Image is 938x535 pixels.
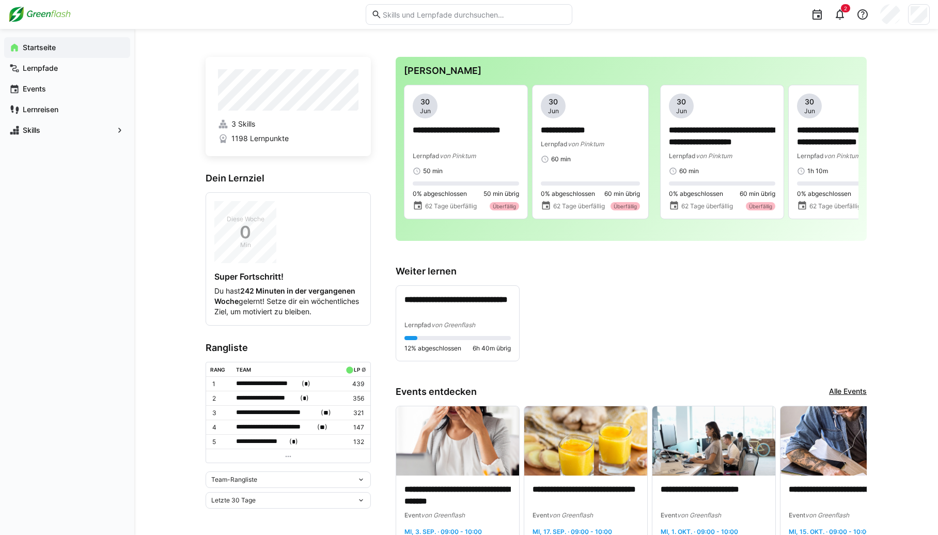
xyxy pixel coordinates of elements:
strong: 242 Minuten in der vergangenen Woche [214,286,355,305]
span: von Greenflash [677,511,721,519]
p: 439 [343,380,364,388]
div: Rang [210,366,225,373]
span: Jun [804,107,815,115]
span: 50 min übrig [483,190,519,198]
span: ( ) [289,436,298,447]
span: Lernpfad [541,140,568,148]
div: LP [354,366,360,373]
span: 62 Tage überfällig [425,202,477,210]
span: 6h 40m übrig [473,344,511,353]
div: Überfällig [490,202,519,210]
p: 3 [212,409,228,417]
span: Event [533,511,549,519]
img: image [396,406,519,476]
span: ( ) [317,422,327,433]
p: 5 [212,438,228,446]
span: 12% abgeschlossen [404,344,461,353]
p: Du hast gelernt! Setze dir ein wöchentliches Ziel, um motiviert zu bleiben. [214,286,362,317]
h3: Events entdecken [396,386,477,398]
span: 62 Tage überfällig [681,202,733,210]
span: Lernpfad [797,152,824,160]
img: image [780,406,903,476]
span: von Pinktum [824,152,860,160]
p: 132 [343,438,364,446]
span: ( ) [302,378,310,389]
div: Team [236,366,251,373]
p: 4 [212,423,228,432]
span: 30 [420,97,430,107]
p: 356 [343,394,364,403]
span: Jun [420,107,431,115]
h3: Dein Lernziel [206,173,371,184]
span: 0% abgeschlossen [413,190,467,198]
h3: [PERSON_NAME] [404,65,858,77]
span: 1h 10m [807,167,828,175]
span: Jun [676,107,687,115]
span: 0% abgeschlossen [541,190,595,198]
span: Event [404,511,421,519]
input: Skills und Lernpfade durchsuchen… [382,10,567,19]
span: von Pinktum [440,152,476,160]
span: von Pinktum [568,140,604,148]
span: von Greenflash [805,511,849,519]
span: von Greenflash [431,321,475,329]
span: 0% abgeschlossen [669,190,723,198]
p: 321 [343,409,364,417]
span: 62 Tage überfällig [553,202,605,210]
span: von Pinktum [696,152,732,160]
span: ( ) [300,393,309,404]
p: 147 [343,423,364,432]
span: 50 min [423,167,443,175]
img: image [652,406,775,476]
span: 62 Tage überfällig [809,202,861,210]
div: Überfällig [611,202,640,210]
p: 1 [212,380,228,388]
span: 60 min [551,155,571,163]
h3: Rangliste [206,342,371,354]
span: 30 [549,97,558,107]
img: image [524,406,647,476]
h3: Weiter lernen [396,266,867,277]
a: 3 Skills [218,119,358,129]
div: Überfällig [746,202,775,210]
span: 3 Skills [231,119,255,129]
span: 30 [805,97,814,107]
a: Alle Events [829,386,867,398]
span: Event [789,511,805,519]
span: 30 [677,97,686,107]
span: 60 min [679,167,699,175]
span: Team-Rangliste [211,476,257,484]
span: von Greenflash [421,511,465,519]
span: Jun [548,107,559,115]
span: 0% abgeschlossen [797,190,851,198]
p: 2 [212,394,228,403]
a: ø [362,364,366,373]
span: Lernpfad [669,152,696,160]
span: 2 [844,5,847,11]
span: von Greenflash [549,511,593,519]
span: Lernpfad [413,152,440,160]
span: Letzte 30 Tage [211,496,256,505]
span: 60 min übrig [604,190,640,198]
span: Event [661,511,677,519]
span: ( ) [321,407,331,418]
span: 1198 Lernpunkte [231,133,289,144]
h4: Super Fortschritt! [214,271,362,282]
span: Lernpfad [404,321,431,329]
span: 60 min übrig [740,190,775,198]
